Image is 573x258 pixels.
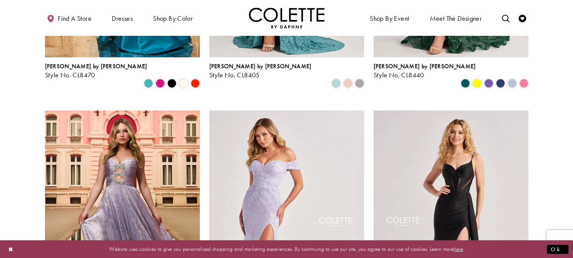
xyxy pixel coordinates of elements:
a: Check Wishlist [517,8,528,28]
span: Shop By Event [368,8,411,28]
button: Submit Dialog [547,244,568,254]
span: Style No. CL8470 [45,71,95,79]
img: Colette by Daphne [249,8,324,28]
span: [PERSON_NAME] by [PERSON_NAME] [209,62,312,70]
a: here [454,245,463,253]
a: Visit Home Page [249,8,324,28]
i: Diamond White [179,79,188,88]
i: Spruce [461,79,470,88]
span: Style No. CL8405 [209,71,260,79]
i: Violet [484,79,493,88]
i: Turquoise [144,79,153,88]
a: Meet the designer [428,8,484,28]
i: Black [167,79,176,88]
span: Shop by color [151,8,195,28]
i: Ice Blue [508,79,517,88]
i: Yellow [473,79,482,88]
span: Find a store [58,15,91,22]
div: Colette by Daphne Style No. CL8470 [45,63,147,79]
span: Shop by color [153,15,193,22]
div: Colette by Daphne Style No. CL8405 [209,63,312,79]
i: Scarlet [191,79,200,88]
i: Navy Blue [496,79,505,88]
span: [PERSON_NAME] by [PERSON_NAME] [45,62,147,70]
p: Website uses cookies to give you personalized shopping and marketing experiences. By continuing t... [54,244,519,254]
span: Style No. CL8440 [374,71,424,79]
i: Sea Glass [332,79,341,88]
i: Fuchsia [156,79,165,88]
span: [PERSON_NAME] by [PERSON_NAME] [374,62,476,70]
a: Toggle search [500,8,511,28]
i: Smoke [355,79,364,88]
span: Dresses [112,15,133,22]
span: Meet the designer [430,15,482,22]
a: Find a store [45,8,93,28]
div: Colette by Daphne Style No. CL8440 [374,63,476,79]
i: Cotton Candy [519,79,528,88]
button: Close Dialog [5,243,17,256]
i: Rose [343,79,352,88]
span: Dresses [110,8,134,28]
span: Shop By Event [370,15,409,22]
